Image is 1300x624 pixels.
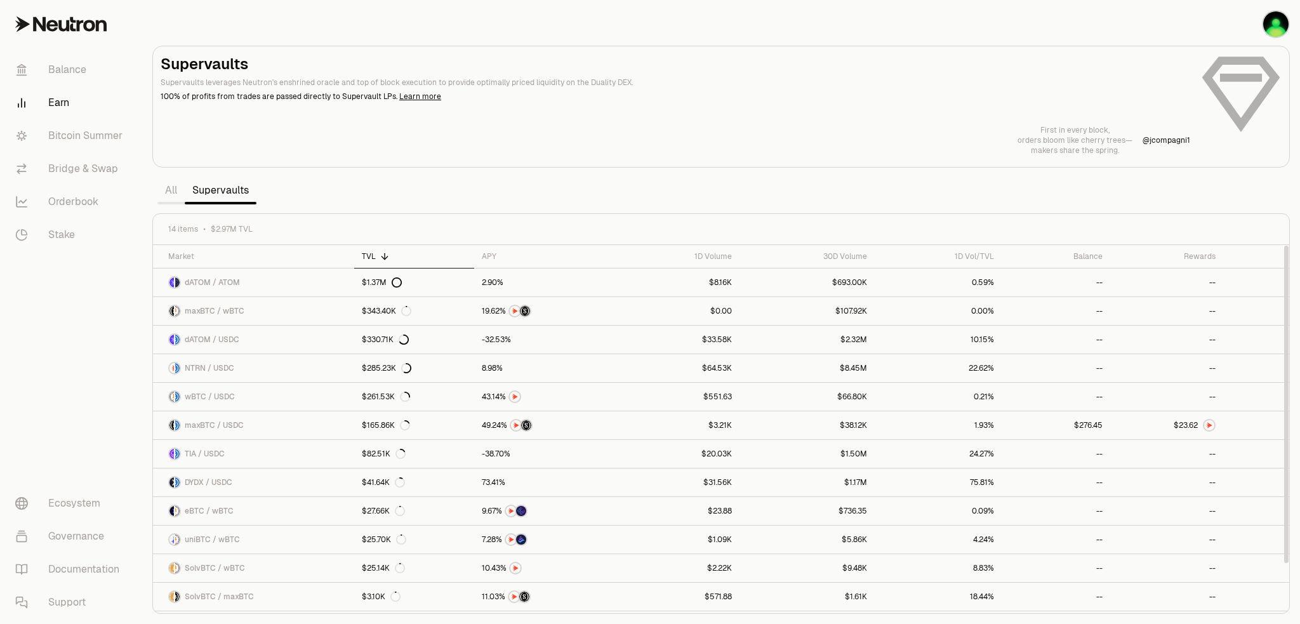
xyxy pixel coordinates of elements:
[1002,269,1110,296] a: --
[157,178,185,203] a: All
[740,326,875,354] a: $2.32M
[875,297,1002,325] a: 0.00%
[185,335,239,345] span: dATOM / USDC
[399,91,441,102] a: Learn more
[740,383,875,411] a: $66.80K
[5,53,137,86] a: Balance
[362,534,406,545] div: $25.70K
[875,326,1002,354] a: 10.15%
[362,392,410,402] div: $261.53K
[354,354,474,382] a: $285.23K
[153,526,354,554] a: uniBTC LogowBTC LogouniBTC / wBTC
[169,420,174,430] img: maxBTC Logo
[506,506,516,516] img: NTRN
[153,440,354,468] a: TIA LogoUSDC LogoTIA / USDC
[185,306,244,316] span: maxBTC / wBTC
[740,269,875,296] a: $693.00K
[354,583,474,611] a: $3.10K
[616,326,740,354] a: $33.58K
[5,520,137,553] a: Governance
[616,526,740,554] a: $1.09K
[875,440,1002,468] a: 24.27%
[875,354,1002,382] a: 22.62%
[354,554,474,582] a: $25.14K
[740,297,875,325] a: $107.92K
[185,534,240,545] span: uniBTC / wBTC
[482,305,608,317] button: NTRNStructured Points
[1018,125,1132,135] p: First in every block,
[5,119,137,152] a: Bitcoin Summer
[153,497,354,525] a: eBTC LogowBTC LogoeBTC / wBTC
[1110,297,1223,325] a: --
[1002,354,1110,382] a: --
[1110,583,1223,611] a: --
[1110,354,1223,382] a: --
[516,506,526,516] img: EtherFi Points
[1263,11,1289,37] img: Atom Wallet
[1110,497,1223,525] a: --
[510,392,520,402] img: NTRN
[1110,383,1223,411] a: --
[175,563,180,573] img: wBTC Logo
[482,562,608,574] button: NTRN
[875,383,1002,411] a: 0.21%
[362,506,405,516] div: $27.66K
[875,583,1002,611] a: 18.44%
[474,554,616,582] a: NTRN
[354,411,474,439] a: $165.86K
[354,468,474,496] a: $41.64K
[362,277,402,288] div: $1.37M
[153,383,354,411] a: wBTC LogoUSDC LogowBTC / USDC
[362,477,405,488] div: $41.64K
[1002,297,1110,325] a: --
[474,583,616,611] a: NTRNStructured Points
[362,363,411,373] div: $285.23K
[616,411,740,439] a: $3.21K
[747,251,867,262] div: 30D Volume
[185,563,245,573] span: SolvBTC / wBTC
[623,251,732,262] div: 1D Volume
[362,306,411,316] div: $343.40K
[482,390,608,403] button: NTRN
[161,54,1190,74] h2: Supervaults
[362,449,406,459] div: $82.51K
[616,440,740,468] a: $20.03K
[1002,440,1110,468] a: --
[362,563,405,573] div: $25.14K
[474,411,616,439] a: NTRNStructured Points
[519,592,529,602] img: Structured Points
[740,583,875,611] a: $1.61K
[161,91,1190,102] p: 100% of profits from trades are passed directly to Supervault LPs.
[1110,411,1223,439] a: NTRN Logo
[520,306,530,316] img: Structured Points
[616,297,740,325] a: $0.00
[474,383,616,411] a: NTRN
[482,419,608,432] button: NTRNStructured Points
[169,277,174,288] img: dATOM Logo
[185,392,235,402] span: wBTC / USDC
[175,506,180,516] img: wBTC Logo
[153,468,354,496] a: DYDX LogoUSDC LogoDYDX / USDC
[5,553,137,586] a: Documentation
[1002,468,1110,496] a: --
[1018,125,1132,156] a: First in every block,orders bloom like cherry trees—makers share the spring.
[169,477,174,488] img: DYDX Logo
[521,420,531,430] img: Structured Points
[169,506,174,516] img: eBTC Logo
[740,497,875,525] a: $736.35
[175,306,180,316] img: wBTC Logo
[474,497,616,525] a: NTRNEtherFi Points
[168,251,347,262] div: Market
[740,411,875,439] a: $38.12K
[1110,269,1223,296] a: --
[875,497,1002,525] a: 0.09%
[482,590,608,603] button: NTRNStructured Points
[175,277,180,288] img: ATOM Logo
[169,563,174,573] img: SolvBTC Logo
[175,363,180,373] img: USDC Logo
[211,224,253,234] span: $2.97M TVL
[185,477,232,488] span: DYDX / USDC
[169,335,174,345] img: dATOM Logo
[1110,526,1223,554] a: --
[175,477,180,488] img: USDC Logo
